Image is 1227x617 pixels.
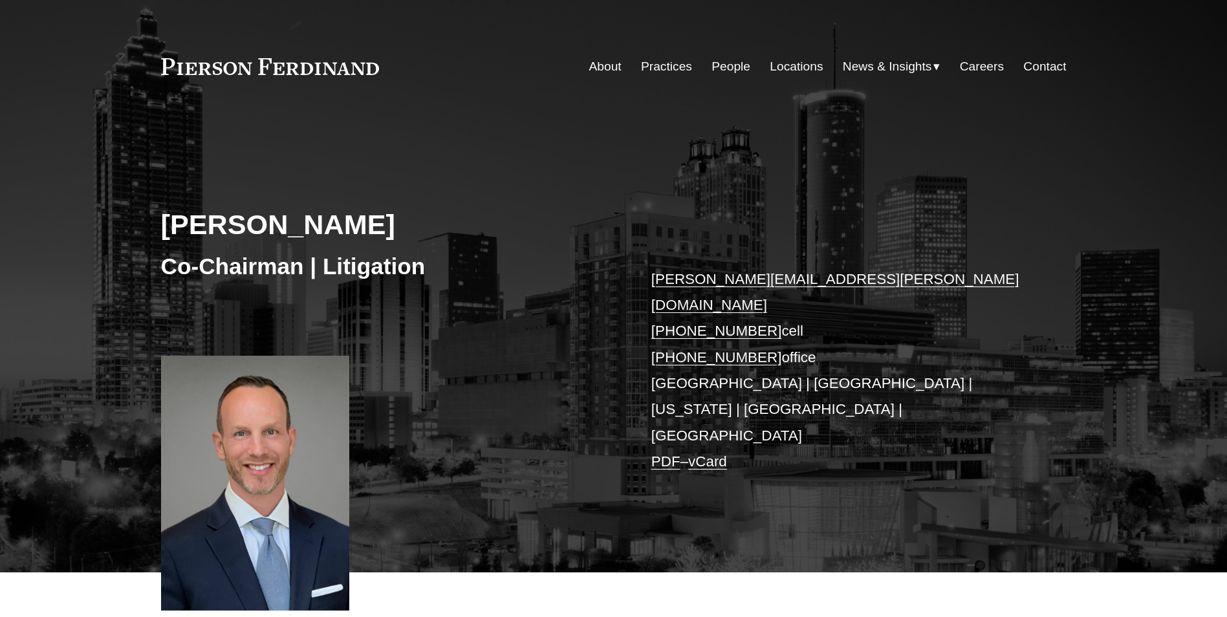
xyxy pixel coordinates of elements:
[711,54,750,79] a: People
[688,453,727,470] a: vCard
[843,54,940,79] a: folder dropdown
[651,453,680,470] a: PDF
[589,54,622,79] a: About
[960,54,1004,79] a: Careers
[1023,54,1066,79] a: Contact
[770,54,823,79] a: Locations
[651,266,1028,475] p: cell office [GEOGRAPHIC_DATA] | [GEOGRAPHIC_DATA] | [US_STATE] | [GEOGRAPHIC_DATA] | [GEOGRAPHIC_...
[651,323,782,339] a: [PHONE_NUMBER]
[161,252,614,281] h3: Co-Chairman | Litigation
[641,54,692,79] a: Practices
[843,56,932,78] span: News & Insights
[651,271,1019,313] a: [PERSON_NAME][EMAIL_ADDRESS][PERSON_NAME][DOMAIN_NAME]
[161,208,614,241] h2: [PERSON_NAME]
[651,349,782,365] a: [PHONE_NUMBER]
